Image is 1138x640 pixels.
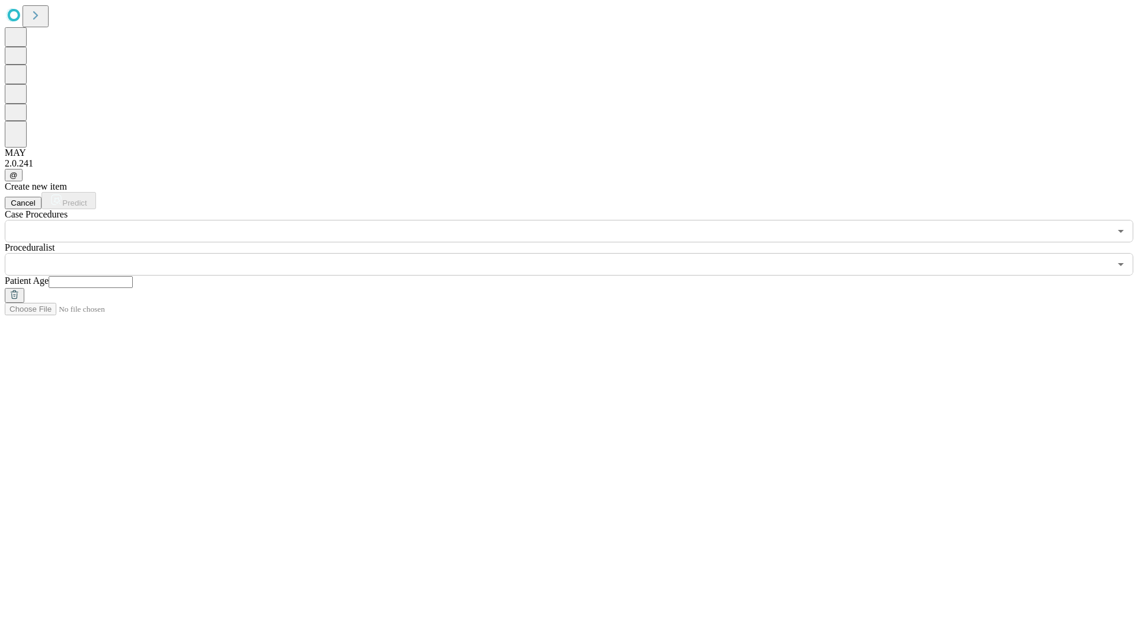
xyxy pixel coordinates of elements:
[5,148,1133,158] div: MAY
[1113,256,1129,273] button: Open
[1113,223,1129,239] button: Open
[5,169,23,181] button: @
[5,276,49,286] span: Patient Age
[5,181,67,191] span: Create new item
[5,209,68,219] span: Scheduled Procedure
[41,192,96,209] button: Predict
[9,171,18,180] span: @
[62,199,87,207] span: Predict
[5,197,41,209] button: Cancel
[11,199,36,207] span: Cancel
[5,242,55,252] span: Proceduralist
[5,158,1133,169] div: 2.0.241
